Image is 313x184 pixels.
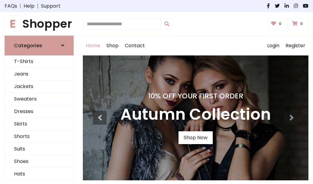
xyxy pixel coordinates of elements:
[267,18,287,30] a: 0
[103,36,122,55] a: Shop
[120,105,271,124] h3: Autumn Collection
[5,68,73,80] a: Jeans
[179,131,213,144] a: Shop Now
[5,2,17,10] a: FAQs
[5,16,21,32] span: E
[5,36,74,55] a: Categories
[5,17,74,31] h1: Shopper
[83,36,103,55] a: Home
[282,36,308,55] a: Register
[5,80,73,93] a: Jackets
[5,155,73,168] a: Shoes
[41,2,61,10] a: Support
[288,18,308,30] a: 0
[264,36,282,55] a: Login
[5,168,73,180] a: Hats
[17,2,24,10] span: |
[5,118,73,130] a: Skirts
[5,55,73,68] a: T-Shirts
[5,130,73,143] a: Shorts
[299,21,304,27] span: 0
[14,43,42,48] h6: Categories
[24,2,35,10] a: Help
[5,93,73,105] a: Sweaters
[277,21,283,27] span: 0
[5,143,73,155] a: Suits
[5,17,74,31] a: EShopper
[122,36,148,55] a: Contact
[5,105,73,118] a: Dresses
[35,2,41,10] span: |
[120,92,271,100] h4: 10% Off Your First Order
